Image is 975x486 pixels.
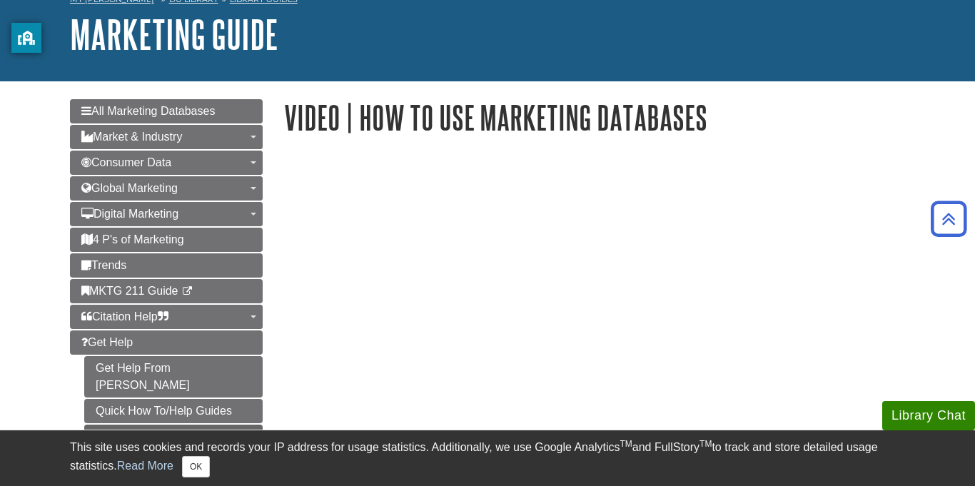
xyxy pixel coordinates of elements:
[70,228,263,252] a: 4 P's of Marketing
[81,105,215,117] span: All Marketing Databases
[11,23,41,53] button: privacy banner
[699,439,712,449] sup: TM
[181,287,193,296] i: This link opens in a new window
[81,131,182,143] span: Market & Industry
[84,399,263,423] a: Quick How To/Help Guides
[81,285,178,297] span: MKTG 211 Guide
[81,336,133,348] span: Get Help
[620,439,632,449] sup: TM
[70,125,263,149] a: Market & Industry
[284,168,905,472] iframe: How to use the Marketing Databases from the Library
[70,330,263,355] a: Get Help
[70,279,263,303] a: MKTG 211 Guide
[70,253,263,278] a: Trends
[81,233,184,245] span: 4 P's of Marketing
[926,209,971,228] a: Back to Top
[84,356,263,398] a: Get Help From [PERSON_NAME]
[182,456,210,477] button: Close
[882,401,975,430] button: Library Chat
[81,310,168,323] span: Citation Help
[81,259,126,271] span: Trends
[70,12,278,56] a: Marketing Guide
[81,182,178,194] span: Global Marketing
[117,460,173,472] a: Read More
[70,202,263,226] a: Digital Marketing
[81,208,178,220] span: Digital Marketing
[284,99,905,136] h1: Video | How to Use Marketing Databases
[81,156,171,168] span: Consumer Data
[70,305,263,329] a: Citation Help
[70,176,263,201] a: Global Marketing
[84,425,263,466] a: Video | How to Use Marketing Databases
[70,99,263,123] a: All Marketing Databases
[70,439,905,477] div: This site uses cookies and records your IP address for usage statistics. Additionally, we use Goo...
[70,151,263,175] a: Consumer Data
